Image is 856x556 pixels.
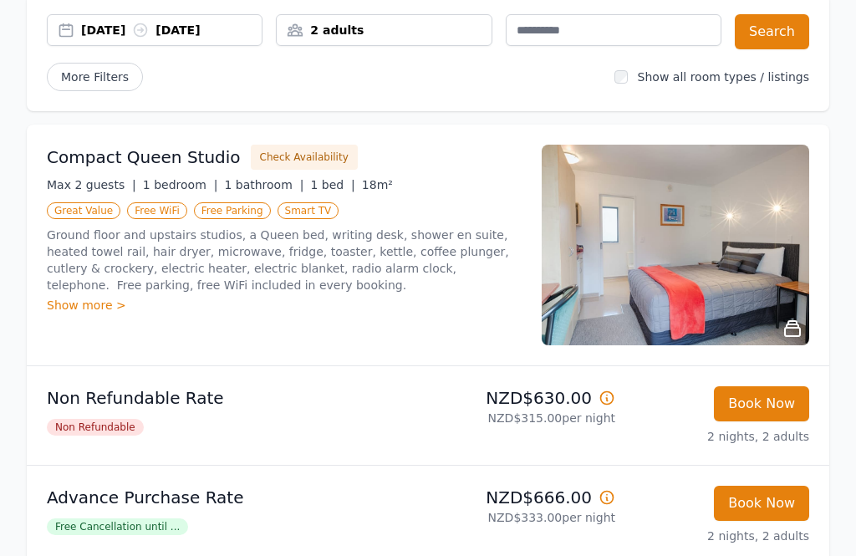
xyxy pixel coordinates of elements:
[47,419,144,436] span: Non Refundable
[638,70,809,84] label: Show all room types / listings
[251,145,358,170] button: Check Availability
[224,178,303,191] span: 1 bathroom |
[735,14,809,49] button: Search
[47,63,143,91] span: More Filters
[629,428,809,445] p: 2 nights, 2 adults
[143,178,218,191] span: 1 bedroom |
[47,145,241,169] h3: Compact Queen Studio
[47,178,136,191] span: Max 2 guests |
[278,202,339,219] span: Smart TV
[47,227,522,293] p: Ground floor and upstairs studios, a Queen bed, writing desk, shower en suite, heated towel rail,...
[435,509,615,526] p: NZD$333.00 per night
[47,386,421,410] p: Non Refundable Rate
[81,22,262,38] div: [DATE] [DATE]
[435,386,615,410] p: NZD$630.00
[629,528,809,544] p: 2 nights, 2 adults
[310,178,354,191] span: 1 bed |
[47,297,522,314] div: Show more >
[277,22,491,38] div: 2 adults
[714,486,809,521] button: Book Now
[47,518,188,535] span: Free Cancellation until ...
[362,178,393,191] span: 18m²
[435,410,615,426] p: NZD$315.00 per night
[127,202,187,219] span: Free WiFi
[714,386,809,421] button: Book Now
[435,486,615,509] p: NZD$666.00
[47,202,120,219] span: Great Value
[194,202,271,219] span: Free Parking
[47,486,421,509] p: Advance Purchase Rate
